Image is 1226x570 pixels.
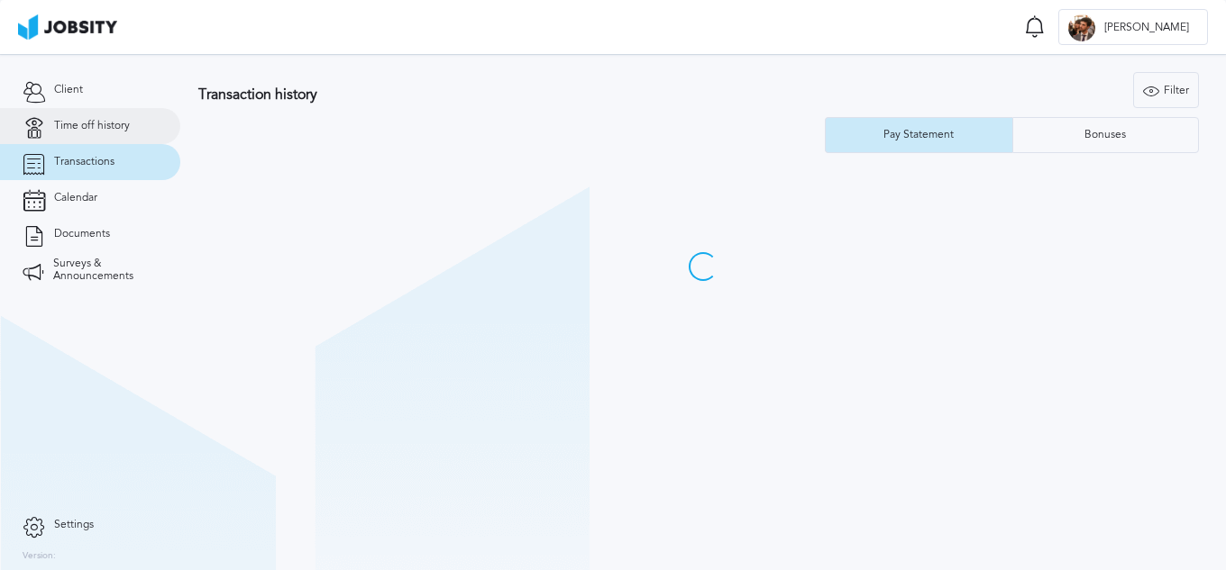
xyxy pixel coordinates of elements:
span: Surveys & Announcements [53,258,158,283]
span: Transactions [54,156,114,168]
h3: Transaction history [198,86,745,103]
label: Version: [23,551,56,562]
div: Bonuses [1075,129,1135,141]
span: [PERSON_NAME] [1095,22,1198,34]
div: Pay Statement [874,129,963,141]
button: Filter [1133,72,1199,108]
img: ab4bad089aa723f57921c736e9817d99.png [18,14,117,40]
div: F [1068,14,1095,41]
button: Bonuses [1012,117,1200,153]
span: Calendar [54,192,97,204]
span: Documents [54,228,110,240]
button: F[PERSON_NAME] [1058,9,1208,45]
span: Settings [54,519,94,531]
button: Pay Statement [825,117,1012,153]
span: Time off history [54,120,130,132]
div: Filter [1134,73,1198,109]
span: Client [54,84,83,96]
